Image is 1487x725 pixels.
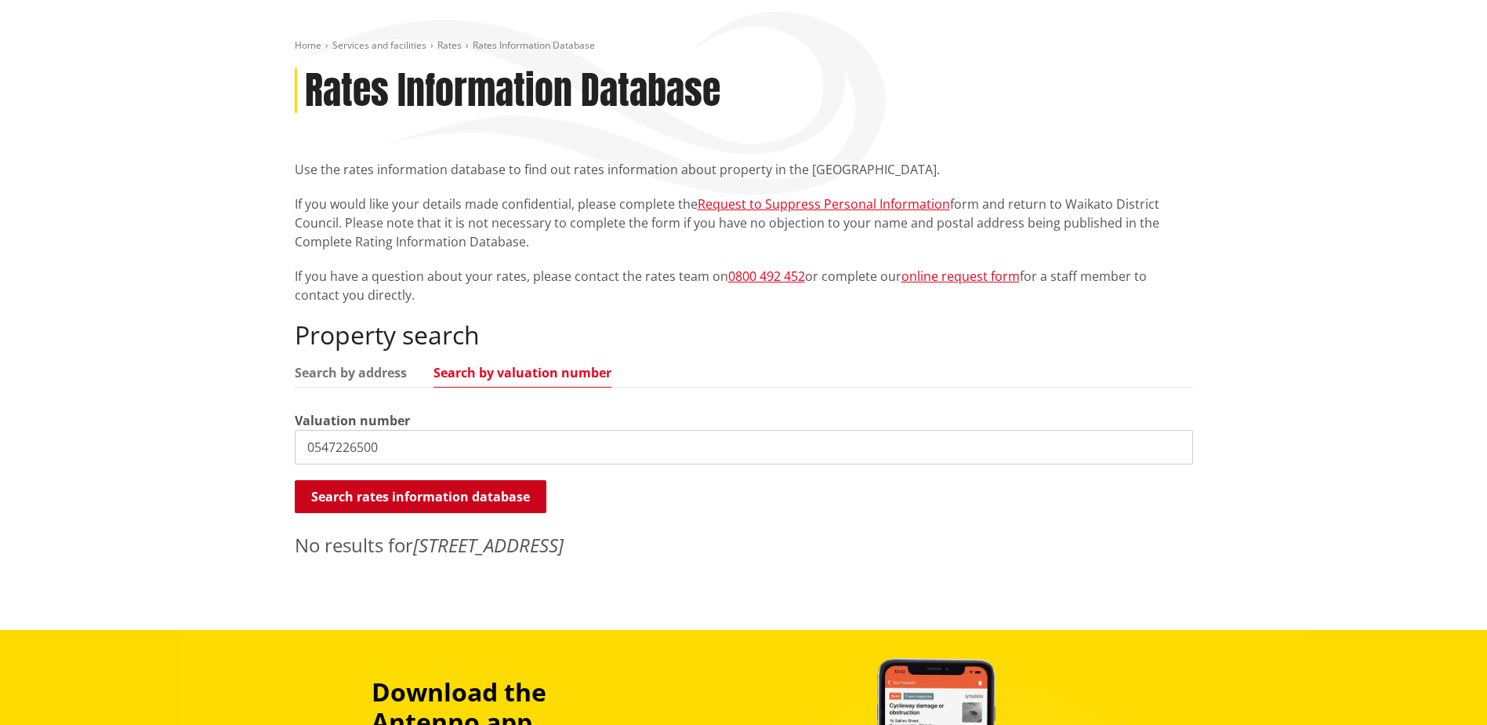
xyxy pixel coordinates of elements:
[295,411,410,430] label: Valuation number
[332,38,426,52] a: Services and facilities
[295,267,1193,304] p: If you have a question about your rates, please contact the rates team on or complete our for a s...
[433,366,611,379] a: Search by valuation number
[728,268,805,285] a: 0800 492 452
[305,68,720,114] h1: Rates Information Database
[413,532,564,558] em: [STREET_ADDRESS]
[295,430,1193,465] input: e.g. 03920/020.01A
[295,160,1193,179] p: Use the rates information database to find out rates information about property in the [GEOGRAPHI...
[901,268,1020,285] a: online request form
[437,38,462,52] a: Rates
[1415,659,1471,716] iframe: Messenger Launcher
[295,531,1193,559] p: No results for
[295,195,1193,251] p: If you would like your details made confidential, please complete the form and return to Waikato ...
[295,480,546,513] button: Search rates information database
[295,38,321,52] a: Home
[295,366,407,379] a: Search by address
[295,320,1193,350] h2: Property search
[295,39,1193,53] nav: breadcrumb
[698,195,950,213] a: Request to Suppress Personal Information
[473,38,595,52] span: Rates Information Database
